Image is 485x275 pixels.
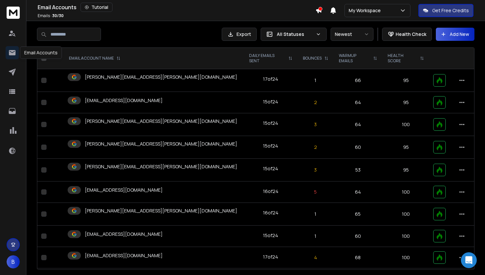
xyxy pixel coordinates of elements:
p: DAILY EMAILS SENT [249,53,286,64]
p: 2 [302,99,330,106]
div: 17 of 24 [263,76,278,82]
td: 64 [334,181,383,203]
div: 15 of 24 [263,232,278,239]
td: 95 [382,69,429,92]
div: EMAIL ACCOUNT NAME [69,56,120,61]
div: 15 of 24 [263,120,278,126]
div: Email Accounts [20,46,62,59]
button: B [7,255,20,268]
div: Email Accounts [38,3,315,12]
p: BOUNCES [303,56,322,61]
td: 68 [334,247,383,268]
td: 95 [382,159,429,181]
div: 15 of 24 [263,165,278,172]
td: 95 [382,136,429,159]
p: [EMAIL_ADDRESS][DOMAIN_NAME] [85,97,163,104]
p: Emails : [38,13,64,18]
div: 15 of 24 [263,143,278,149]
p: 1 [302,77,330,84]
p: 2 [302,144,330,151]
p: [EMAIL_ADDRESS][DOMAIN_NAME] [85,252,163,259]
p: [PERSON_NAME][EMAIL_ADDRESS][PERSON_NAME][DOMAIN_NAME] [85,118,237,124]
button: Health Check [382,28,432,41]
p: 1 [302,211,330,217]
td: 100 [382,226,429,247]
p: HEALTH SCORE [388,53,417,64]
p: Health Check [396,31,426,38]
td: 66 [334,69,383,92]
div: Open Intercom Messenger [461,252,477,268]
p: [EMAIL_ADDRESS][DOMAIN_NAME] [85,187,163,193]
div: 16 of 24 [263,209,278,216]
p: 5 [302,189,330,195]
td: 64 [334,113,383,136]
div: 15 of 24 [263,98,278,105]
p: 3 [302,167,330,173]
div: 17 of 24 [263,254,278,260]
p: WARMUP EMAILS [339,53,371,64]
td: 53 [334,159,383,181]
button: Export [222,28,257,41]
span: 30 / 30 [52,13,64,18]
td: 65 [334,203,383,226]
p: [PERSON_NAME][EMAIL_ADDRESS][PERSON_NAME][DOMAIN_NAME] [85,207,237,214]
button: Newest [331,28,373,41]
p: [PERSON_NAME][EMAIL_ADDRESS][PERSON_NAME][DOMAIN_NAME] [85,163,237,170]
p: 1 [302,233,330,239]
div: 16 of 24 [263,188,278,195]
p: 4 [302,254,330,261]
td: 100 [382,113,429,136]
button: Get Free Credits [418,4,473,17]
button: Add New [436,28,474,41]
td: 95 [382,92,429,113]
p: [PERSON_NAME][EMAIL_ADDRESS][PERSON_NAME][DOMAIN_NAME] [85,74,237,80]
p: My Workspace [349,7,383,14]
p: 3 [302,121,330,128]
p: [PERSON_NAME][EMAIL_ADDRESS][PERSON_NAME][DOMAIN_NAME] [85,141,237,147]
p: [EMAIL_ADDRESS][DOMAIN_NAME] [85,231,163,237]
td: 60 [334,226,383,247]
td: 64 [334,92,383,113]
td: 100 [382,203,429,226]
td: 60 [334,136,383,159]
p: All Statuses [277,31,313,38]
p: Get Free Credits [432,7,469,14]
td: 100 [382,247,429,268]
td: 100 [382,181,429,203]
button: Tutorial [81,3,113,12]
